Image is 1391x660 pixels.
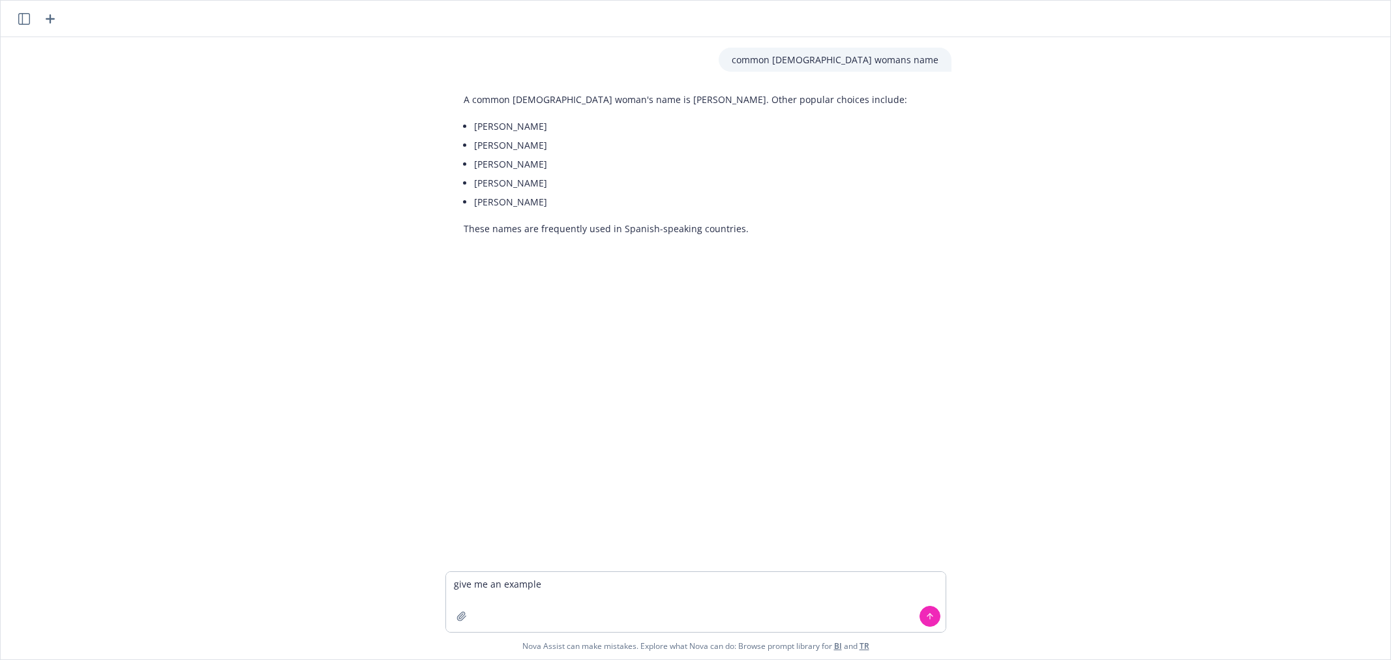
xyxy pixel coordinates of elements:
[834,640,842,652] a: BI
[474,173,907,192] li: [PERSON_NAME]
[446,572,946,632] textarea: give me an example
[464,222,907,235] p: These names are frequently used in Spanish-speaking countries.
[474,117,907,136] li: [PERSON_NAME]
[464,93,907,106] p: A common [DEMOGRAPHIC_DATA] woman's name is [PERSON_NAME]. Other popular choices include:
[474,136,907,155] li: [PERSON_NAME]
[522,633,869,659] span: Nova Assist can make mistakes. Explore what Nova can do: Browse prompt library for and
[860,640,869,652] a: TR
[732,53,938,67] p: common [DEMOGRAPHIC_DATA] womans name
[474,155,907,173] li: [PERSON_NAME]
[474,192,907,211] li: [PERSON_NAME]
